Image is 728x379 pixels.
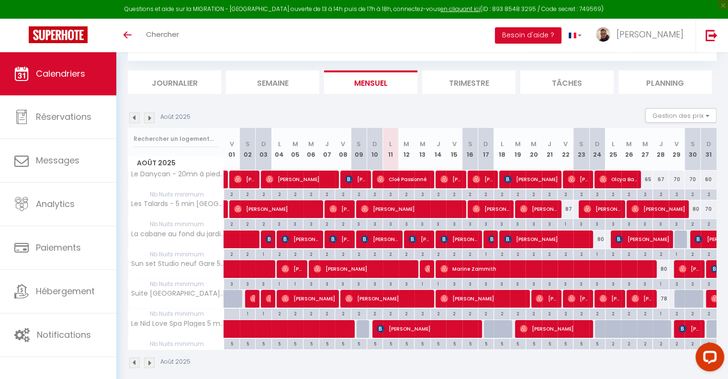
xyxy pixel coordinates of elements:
div: 3 [478,219,493,228]
span: [PERSON_NAME] [679,260,700,278]
th: 21 [542,128,558,171]
button: Besoin d'aide ? [495,27,561,44]
div: 2 [240,189,255,198]
div: 2 [510,249,526,258]
div: 2 [478,309,493,318]
div: 2 [573,189,589,198]
span: Olcya Ballet [599,170,637,188]
abbr: V [674,139,679,149]
div: 65 [637,171,653,188]
button: Open LiveChat chat widget [8,4,36,33]
abbr: V [563,139,568,149]
div: 2 [319,249,335,258]
abbr: M [626,139,632,149]
div: 3 [590,279,605,288]
div: 2 [319,219,335,228]
div: 3 [637,219,652,228]
div: 2 [335,309,350,318]
span: [PERSON_NAME] [504,170,558,188]
span: Sun set Studio neuf Gare 5 min à pied Parking&Bus [130,260,225,267]
span: Nb Nuits minimum [128,309,224,319]
th: 07 [319,128,335,171]
div: 3 [303,279,319,288]
div: 2 [367,249,382,258]
div: 2 [494,189,509,198]
abbr: M [515,139,521,149]
div: 1 [414,279,430,288]
span: [PERSON_NAME] [266,170,336,188]
div: 2 [605,249,621,258]
div: 2 [701,279,717,288]
div: 60 [701,171,717,188]
div: 1 [256,309,271,318]
a: ... [PERSON_NAME] [589,19,695,52]
div: 2 [272,309,287,318]
div: 2 [685,279,700,288]
li: Journalier [128,70,221,94]
div: 3 [621,279,637,288]
abbr: M [642,139,648,149]
div: 2 [288,189,303,198]
div: 2 [447,189,462,198]
iframe: LiveChat chat widget [688,339,728,379]
div: 2 [510,309,526,318]
span: [PERSON_NAME] [266,289,271,308]
input: Rechercher un logement... [134,130,218,148]
th: 17 [478,128,494,171]
div: 3 [399,279,414,288]
abbr: S [579,139,583,149]
div: 2 [558,309,573,318]
span: La cabane au fond du jardin - 300m de la plage [130,230,225,238]
div: 2 [542,309,557,318]
div: 2 [256,219,271,228]
div: 3 [494,279,509,288]
img: ... [596,27,610,42]
div: 2 [462,189,478,198]
abbr: D [595,139,600,149]
abbr: J [325,139,329,149]
div: 1 [272,279,287,288]
div: 1 [669,249,684,258]
span: Nb Nuits minimum [128,249,224,260]
span: [PERSON_NAME] [250,289,255,308]
span: Cloé Passionné [377,170,431,188]
div: 2 [494,309,509,318]
div: 2 [637,189,652,198]
img: logout [706,29,717,41]
div: 3 [526,219,541,228]
div: 3 [510,219,526,228]
th: 11 [383,128,399,171]
abbr: S [468,139,472,149]
div: 2 [526,249,541,258]
div: 2 [240,219,255,228]
li: Mensuel [324,70,417,94]
span: [PERSON_NAME] [472,200,510,218]
abbr: J [548,139,551,149]
span: [PERSON_NAME] [520,200,558,218]
div: 2 [335,219,350,228]
div: 3 [590,219,605,228]
th: 29 [669,128,684,171]
div: 2 [590,309,605,318]
div: 2 [526,309,541,318]
th: 12 [399,128,414,171]
div: 3 [335,279,350,288]
th: 14 [430,128,446,171]
div: 2 [590,189,605,198]
div: 2 [399,249,414,258]
th: 06 [303,128,319,171]
abbr: D [483,139,488,149]
div: 3 [510,279,526,288]
div: 2 [447,309,462,318]
div: 2 [573,249,589,258]
div: 2 [653,249,668,258]
div: 1 [288,279,303,288]
abbr: V [452,139,456,149]
th: 13 [414,128,430,171]
div: 2 [685,189,700,198]
div: 2 [399,189,414,198]
a: en cliquant ici [440,5,480,13]
th: 26 [621,128,637,171]
div: 78 [653,290,669,308]
div: 2 [303,249,319,258]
